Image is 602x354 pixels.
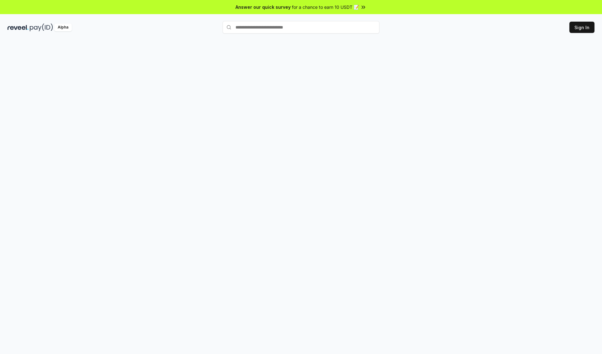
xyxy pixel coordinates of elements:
span: Answer our quick survey [235,4,291,10]
img: pay_id [30,24,53,31]
button: Sign In [569,22,594,33]
img: reveel_dark [8,24,29,31]
span: for a chance to earn 10 USDT 📝 [292,4,359,10]
div: Alpha [54,24,72,31]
